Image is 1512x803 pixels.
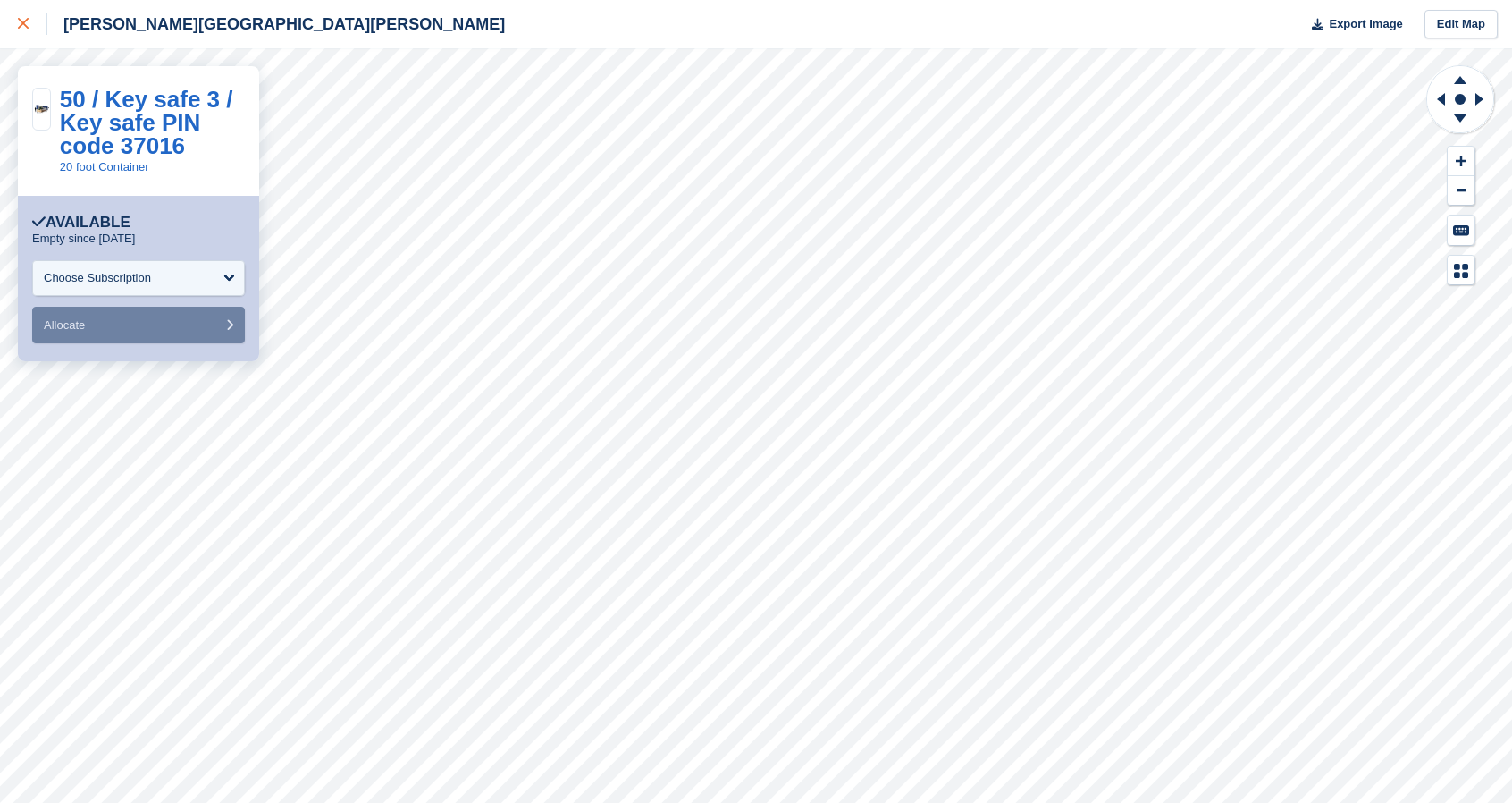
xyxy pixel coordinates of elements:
[1301,10,1403,39] button: Export Image
[1448,256,1474,285] button: Map Legend
[44,318,85,332] span: Allocate
[60,86,233,159] a: 50 / Key safe 3 / Key safe PIN code 37016
[32,232,135,246] p: Empty since [DATE]
[1448,216,1474,245] button: Keyboard Shortcuts
[32,307,245,343] button: Allocate
[47,13,505,35] div: [PERSON_NAME][GEOGRAPHIC_DATA][PERSON_NAME]
[32,214,130,232] div: Available
[1448,176,1474,206] button: Zoom Out
[1424,10,1498,39] a: Edit Map
[60,160,149,173] a: 20 foot Container
[1448,147,1474,176] button: Zoom In
[44,269,151,287] div: Choose Subscription
[33,103,50,115] img: 20-ft-container.jpg
[1329,15,1402,33] span: Export Image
